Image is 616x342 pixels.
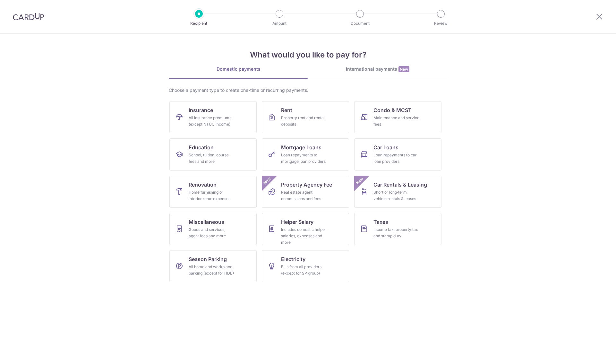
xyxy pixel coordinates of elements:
a: Car LoansLoan repayments to car loan providers [354,138,441,171]
div: Maintenance and service fees [373,115,420,127]
p: Review [417,20,465,27]
a: MiscellaneousGoods and services, agent fees and more [169,213,257,245]
span: Property Agency Fee [281,181,332,189]
span: New [398,66,409,72]
a: Season ParkingAll home and workplace parking (except for HDB) [169,250,257,282]
span: Mortgage Loans [281,144,321,151]
div: Includes domestic helper salaries, expenses and more [281,226,327,246]
span: Helper Salary [281,218,313,226]
div: Home furnishing or interior reno-expenses [189,189,235,202]
span: Taxes [373,218,388,226]
div: Bills from all providers (except for SP group) [281,264,327,276]
a: Property Agency FeeReal estate agent commissions and feesNew [262,176,349,208]
a: RenovationHome furnishing or interior reno-expenses [169,176,257,208]
span: Season Parking [189,255,227,263]
div: School, tuition, course fees and more [189,152,235,165]
img: CardUp [13,13,44,21]
div: All insurance premiums (except NTUC Income) [189,115,235,127]
p: Document [336,20,384,27]
span: New [355,176,365,186]
div: Goods and services, agent fees and more [189,226,235,239]
span: Miscellaneous [189,218,224,226]
div: Real estate agent commissions and fees [281,189,327,202]
p: Recipient [175,20,223,27]
p: Amount [256,20,303,27]
div: Loan repayments to mortgage loan providers [281,152,327,165]
div: Loan repayments to car loan providers [373,152,420,165]
a: ElectricityBills from all providers (except for SP group) [262,250,349,282]
a: Helper SalaryIncludes domestic helper salaries, expenses and more [262,213,349,245]
span: Car Loans [373,144,398,151]
div: All home and workplace parking (except for HDB) [189,264,235,276]
a: TaxesIncome tax, property tax and stamp duty [354,213,441,245]
a: Car Rentals & LeasingShort or long‑term vehicle rentals & leasesNew [354,176,441,208]
a: Condo & MCSTMaintenance and service fees [354,101,441,133]
iframe: Opens a widget where you can find more information [575,323,610,339]
h4: What would you like to pay for? [169,49,447,61]
span: Insurance [189,106,213,114]
span: Rent [281,106,292,114]
a: Mortgage LoansLoan repayments to mortgage loan providers [262,138,349,171]
span: Car Rentals & Leasing [373,181,427,189]
div: Domestic payments [169,66,308,72]
div: Income tax, property tax and stamp duty [373,226,420,239]
div: Choose a payment type to create one-time or recurring payments. [169,87,447,93]
span: Education [189,144,214,151]
div: Short or long‑term vehicle rentals & leases [373,189,420,202]
div: International payments [308,66,447,73]
div: Property rent and rental deposits [281,115,327,127]
span: Condo & MCST [373,106,412,114]
a: InsuranceAll insurance premiums (except NTUC Income) [169,101,257,133]
a: EducationSchool, tuition, course fees and more [169,138,257,171]
a: RentProperty rent and rental deposits [262,101,349,133]
span: New [262,176,273,186]
span: Electricity [281,255,305,263]
span: Renovation [189,181,217,189]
